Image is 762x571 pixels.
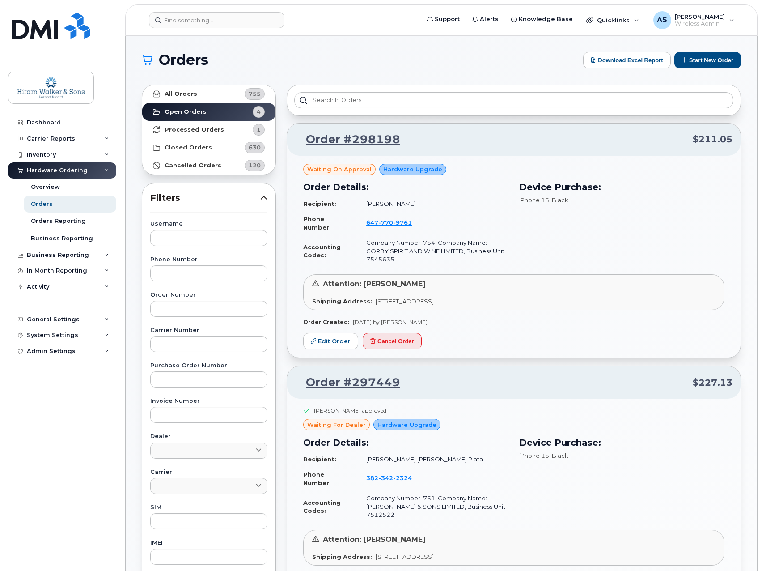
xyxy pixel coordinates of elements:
[303,499,341,515] strong: Accounting Codes:
[378,219,393,226] span: 770
[303,200,336,207] strong: Recipient:
[150,292,267,298] label: Order Number
[303,436,508,449] h3: Order Details:
[150,434,267,439] label: Dealer
[165,126,224,133] strong: Processed Orders
[366,474,423,482] a: 3823422324
[519,196,549,204] span: iPhone 15
[150,469,267,475] label: Carrier
[358,196,508,212] td: [PERSON_NAME]
[303,456,336,463] strong: Recipient:
[159,53,208,67] span: Orders
[142,103,275,121] a: Open Orders4
[142,121,275,139] a: Processed Orders1
[353,319,428,325] span: [DATE] by [PERSON_NAME]
[150,540,267,546] label: IMEI
[358,452,508,467] td: [PERSON_NAME] [PERSON_NAME] Plata
[307,165,372,174] span: Waiting On Approval
[393,219,412,226] span: 9761
[358,235,508,267] td: Company Number: 754, Company Name: CORBY SPIRIT AND WINE LIMITED, Business Unit: 7545635
[312,553,372,560] strong: Shipping Address:
[303,243,341,259] strong: Accounting Codes:
[150,398,267,404] label: Invoice Number
[519,180,724,194] h3: Device Purchase:
[378,474,393,482] span: 342
[303,471,329,486] strong: Phone Number
[303,215,329,231] strong: Phone Number
[294,92,733,108] input: Search in orders
[150,192,260,205] span: Filters
[150,505,267,511] label: SIM
[303,333,358,349] a: Edit Order
[376,298,434,305] span: [STREET_ADDRESS]
[383,165,442,174] span: Hardware Upgrade
[295,375,400,391] a: Order #297449
[363,333,422,349] button: Cancel Order
[323,280,426,288] span: Attention: [PERSON_NAME]
[295,132,400,148] a: Order #298198
[257,107,261,116] span: 4
[142,157,275,175] a: Cancelled Orders120
[249,89,261,98] span: 755
[142,85,275,103] a: All Orders755
[376,553,434,560] span: [STREET_ADDRESS]
[519,436,724,449] h3: Device Purchase:
[165,162,221,169] strong: Cancelled Orders
[150,257,267,263] label: Phone Number
[142,139,275,157] a: Closed Orders630
[366,219,423,226] a: 6477709761
[674,52,741,68] button: Start New Order
[366,474,412,482] span: 382
[393,474,412,482] span: 2324
[307,421,366,429] span: waiting for dealer
[314,407,386,414] div: [PERSON_NAME] approved
[549,196,568,204] span: , Black
[165,108,207,115] strong: Open Orders
[693,133,732,146] span: $211.05
[165,144,212,151] strong: Closed Orders
[303,319,349,325] strong: Order Created:
[150,363,267,369] label: Purchase Order Number
[519,452,549,459] span: iPhone 15
[249,161,261,170] span: 120
[249,143,261,152] span: 630
[366,219,412,226] span: 647
[150,328,267,333] label: Carrier Number
[377,421,436,429] span: Hardware Upgrade
[150,221,267,227] label: Username
[358,490,508,523] td: Company Number: 751, Company Name: [PERSON_NAME] & SONS LIMITED, Business Unit: 7512522
[165,90,197,98] strong: All Orders
[693,376,732,389] span: $227.13
[549,452,568,459] span: , Black
[323,535,426,544] span: Attention: [PERSON_NAME]
[583,52,671,68] button: Download Excel Report
[312,298,372,305] strong: Shipping Address:
[303,180,508,194] h3: Order Details:
[257,125,261,134] span: 1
